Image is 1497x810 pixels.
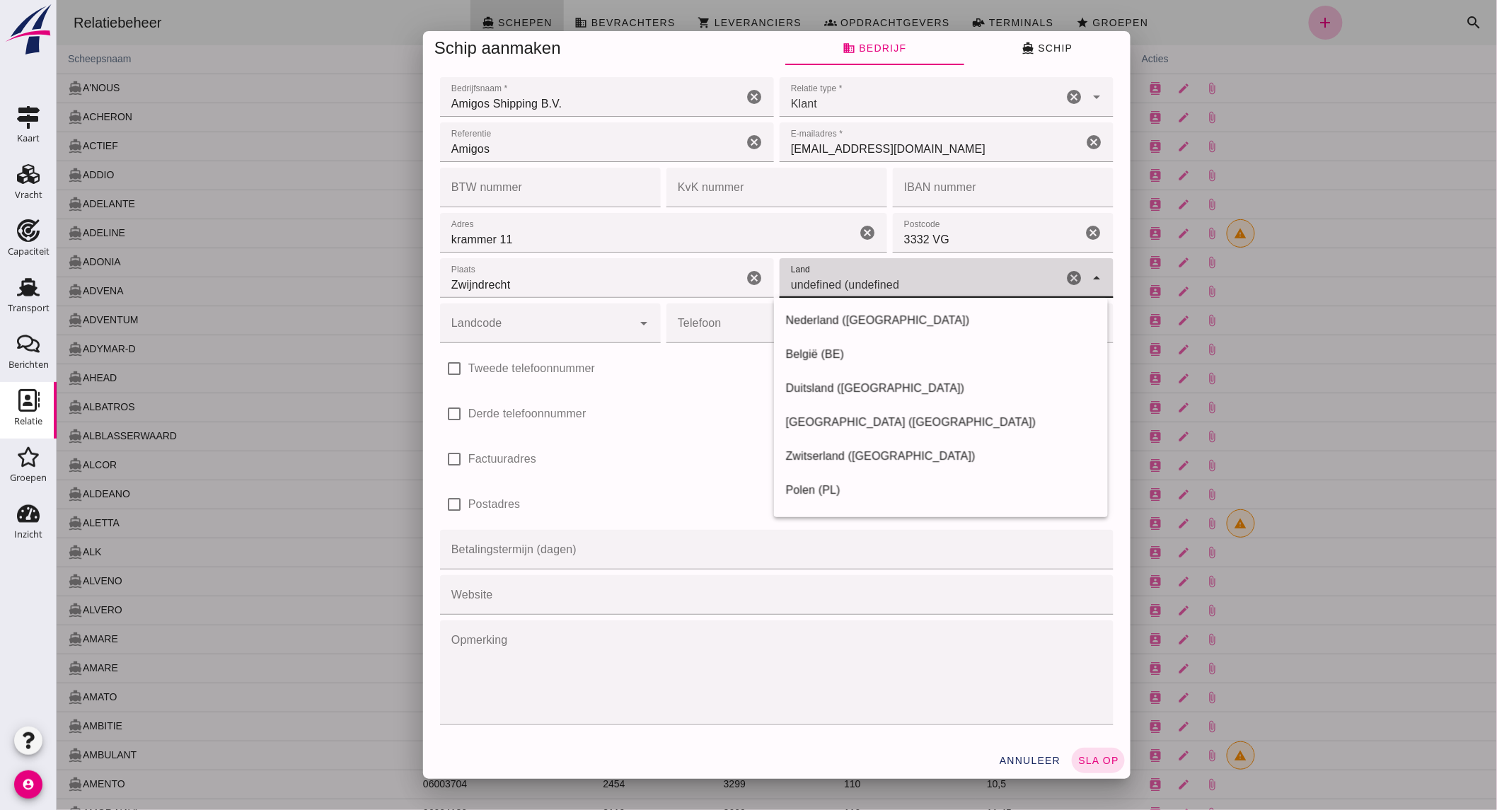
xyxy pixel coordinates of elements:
img: logo-small.a267ee39.svg [3,4,54,56]
div: [GEOGRAPHIC_DATA] ([GEOGRAPHIC_DATA]) [729,414,1040,431]
div: Relatie [14,417,42,426]
div: Inzicht [14,530,42,539]
label: Postadres [412,485,463,524]
i: Open [579,315,596,332]
i: Wis Relatie type * [1009,88,1026,105]
div: Groepen [10,473,47,482]
i: Wis Adres [802,224,819,241]
i: account_circle [14,770,42,799]
div: Polen (PL) [729,482,1040,499]
div: Zwitserland ([GEOGRAPHIC_DATA]) [729,448,1040,465]
i: Wis Referentie [689,134,706,151]
label: Derde telefoonnummer [412,394,530,434]
div: Duitsland ([GEOGRAPHIC_DATA]) [729,380,1040,397]
span: annuleer [942,755,1005,766]
i: Wis Bedrijfsnaam * [689,88,706,105]
i: business [786,42,799,54]
label: Tweede telefoonnummer [412,349,538,388]
label: Factuuradres [412,439,480,479]
i: directions_boat [965,42,978,54]
span: sla op [1021,755,1063,766]
div: Capaciteit [8,247,50,256]
span: Klant [734,96,761,112]
i: Wis Land [1009,270,1026,287]
button: sla op [1015,748,1068,773]
i: Sluit [1031,270,1048,287]
span: Schip [965,42,1016,54]
i: Wis Plaats [689,270,706,287]
div: Vracht [15,190,42,199]
i: Wis Postcode [1029,224,1046,241]
div: Transport [8,303,50,313]
span: Schip aanmaken [378,38,504,57]
div: Berichten [8,360,49,369]
i: arrow_drop_down [1031,88,1048,105]
div: Nederland ([GEOGRAPHIC_DATA]) [729,312,1040,329]
i: Wis E-mailadres * [1029,134,1046,151]
div: België (BE) [729,346,1040,363]
div: Luxemburg (LU) [729,516,1040,533]
div: Kaart [17,134,40,143]
span: Bedrijf [786,42,850,54]
button: annuleer [937,748,1010,773]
